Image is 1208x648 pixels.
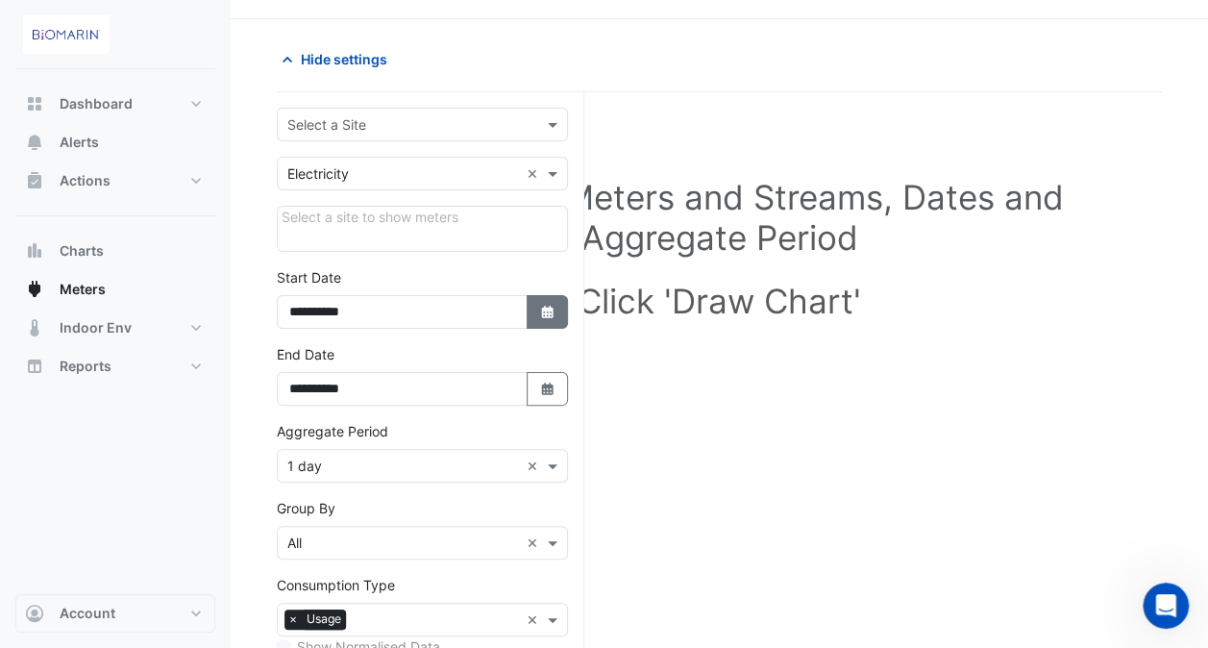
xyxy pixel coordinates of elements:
app-icon: Actions [25,171,44,190]
span: Clear [527,456,543,476]
span: Meters [60,280,106,299]
button: Alerts [15,123,215,162]
iframe: Intercom live chat [1143,583,1189,629]
button: Charts [15,232,215,270]
app-icon: Indoor Env [25,318,44,337]
span: Usage [302,610,346,629]
span: × [284,610,302,629]
app-icon: Alerts [25,133,44,152]
span: Clear [527,610,543,630]
button: Actions [15,162,215,200]
button: Account [15,594,215,633]
app-icon: Reports [25,357,44,376]
label: Aggregate Period [277,421,388,441]
app-icon: Charts [25,241,44,261]
app-icon: Meters [25,280,44,299]
label: End Date [277,344,334,364]
span: Reports [60,357,111,376]
span: Charts [60,241,104,261]
button: Hide settings [277,42,400,76]
span: Indoor Env [60,318,132,337]
label: Group By [277,498,335,518]
img: Company Logo [23,15,110,54]
button: Meters [15,270,215,309]
h1: Click 'Draw Chart' [308,281,1131,321]
div: Click Update or Cancel in Details panel [277,206,568,252]
span: Alerts [60,133,99,152]
button: Reports [15,347,215,386]
app-icon: Dashboard [25,94,44,113]
button: Indoor Env [15,309,215,347]
label: Consumption Type [277,575,395,595]
span: Clear [527,533,543,553]
button: Dashboard [15,85,215,123]
span: Hide settings [301,49,387,69]
span: Clear [527,163,543,184]
h1: Select Site, Meters and Streams, Dates and Aggregate Period [308,177,1131,258]
span: Actions [60,171,111,190]
label: Start Date [277,267,341,287]
span: Account [60,604,115,623]
span: Dashboard [60,94,133,113]
fa-icon: Select Date [539,304,556,320]
fa-icon: Select Date [539,381,556,397]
